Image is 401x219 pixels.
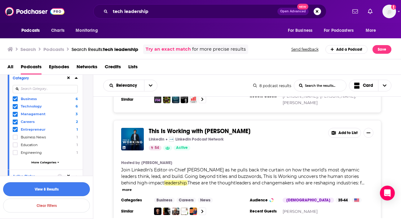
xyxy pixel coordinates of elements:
a: Credits [105,62,121,74]
span: Relevancy [116,83,139,88]
span: 6 [76,97,78,101]
span: Education [21,143,37,147]
span: Active [176,145,188,151]
a: SPARKED [163,208,170,215]
button: Save [372,45,391,54]
span: Careers [21,120,35,124]
span: 3 [76,112,78,116]
a: Podchaser - Follow, Share and Rate Podcasts [5,6,64,17]
h3: Search [20,46,36,52]
span: 2 [76,120,78,124]
img: Secrets of the Career Game [172,208,179,215]
span: Engineering [21,150,42,155]
div: Active Status [13,174,53,179]
a: Active [174,145,190,150]
a: Networks [77,62,97,74]
span: New [297,4,308,10]
h3: Similar [121,97,149,102]
span: Technology [21,104,42,108]
button: Show profile menu [382,5,396,18]
img: User Profile [382,5,396,18]
div: Search Results: [72,46,138,52]
a: Podcasts [21,62,42,74]
p: LinkedIn [149,137,164,142]
span: Business News [21,135,46,139]
span: Charts [51,26,64,35]
div: Search podcasts, credits, & more... [93,4,326,19]
button: View 8 Results [3,182,90,196]
span: 54 [155,145,159,151]
img: LinkedIn Podcast Network [169,137,174,142]
span: 6 [76,104,78,108]
span: Management [21,112,46,116]
button: Open AdvancedNew [277,8,309,15]
span: Podcasts [21,26,40,35]
button: open menu [361,25,384,36]
img: The New Founding Podcast [181,96,188,103]
span: 1 [77,143,78,147]
button: Active Status [13,172,57,180]
img: This Is Working with Daniel Roth [121,128,144,150]
img: Tinfoil Tales [163,96,170,103]
h3: Categories [121,198,149,203]
a: Try an exact match [146,46,191,53]
a: Episodes [49,62,69,74]
span: Logged in as danikarchmer [382,5,396,18]
div: 8 podcast results [253,83,291,88]
span: Entrepreneur [21,127,46,132]
a: Show notifications dropdown [350,6,360,17]
a: Add a Podcast [325,45,368,54]
a: Careers [176,198,196,203]
button: open menu [284,25,320,36]
span: 1 [77,135,78,139]
img: Developer Voices [172,96,179,103]
a: All [7,62,13,74]
button: more [122,187,132,192]
span: 1 [77,127,78,132]
img: Elevate Your Career [190,208,197,215]
img: The Bright Method Podcast: Realistic Time Management and Productivity for Working Women & Working... [181,208,188,215]
p: LinkedIn Podcast Network [175,137,224,142]
span: Business [21,97,37,101]
h4: Hosted by [121,160,140,165]
button: open menu [320,25,363,36]
img: devtools.fm: Developer Tools, Open Source, Software Development [154,96,161,103]
button: open menu [104,83,144,88]
span: tech leadership [103,46,138,52]
div: Category [13,76,62,80]
a: Lists [128,62,138,74]
h3: Audience [250,198,278,203]
button: Choose View [349,80,392,91]
button: Clear Filters [3,199,90,213]
a: [PERSON_NAME] [283,100,318,105]
div: Open Intercom Messenger [380,186,395,200]
button: open menu [144,80,157,91]
span: For Podcasters [324,26,354,35]
button: open menu [17,25,48,36]
h3: Podcasts [43,46,64,52]
a: This Is Working with [PERSON_NAME] [149,128,250,135]
button: More Categories [13,161,78,164]
button: Send feedback [289,47,320,52]
span: Monitoring [76,26,98,35]
a: 54 [149,145,161,150]
img: Curiosity Chronicle [154,208,161,215]
span: ... [362,180,364,186]
svg: Add a profile image [391,5,396,10]
span: for more precise results [192,46,246,53]
button: Show More Button [364,128,373,138]
button: Category [13,74,66,82]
